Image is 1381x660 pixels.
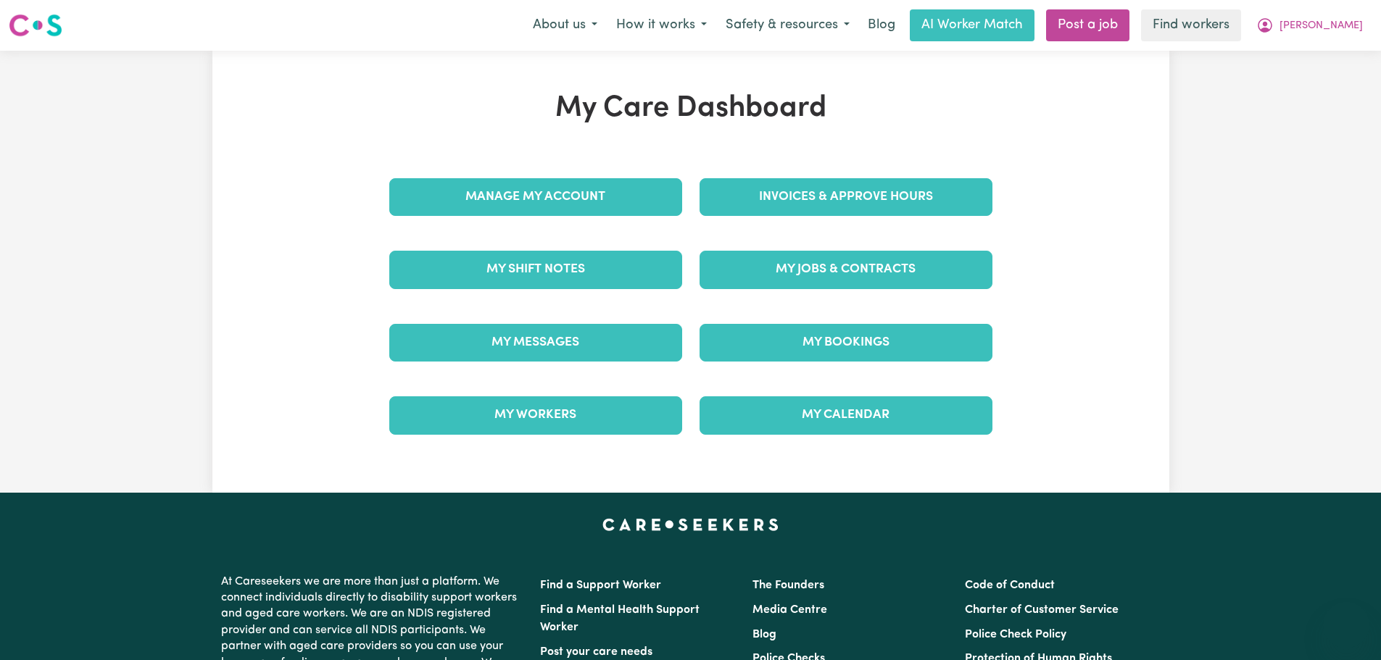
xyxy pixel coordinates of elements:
button: How it works [607,10,716,41]
span: [PERSON_NAME] [1280,18,1363,34]
button: About us [523,10,607,41]
a: Invoices & Approve Hours [700,178,992,216]
a: Find a Mental Health Support Worker [540,604,700,633]
a: Media Centre [752,604,827,616]
a: My Shift Notes [389,251,682,288]
a: Charter of Customer Service [965,604,1119,616]
a: My Workers [389,396,682,434]
a: Blog [752,629,776,640]
a: Careseekers home page [602,519,779,530]
a: My Messages [389,324,682,362]
button: My Account [1247,10,1372,41]
a: Blog [859,9,904,41]
a: Find a Support Worker [540,580,661,591]
button: Safety & resources [716,10,859,41]
a: My Calendar [700,396,992,434]
a: Careseekers logo [9,9,62,42]
a: Police Check Policy [965,629,1066,640]
a: Post your care needs [540,646,652,658]
iframe: Button to launch messaging window [1323,602,1369,648]
a: My Jobs & Contracts [700,251,992,288]
a: Find workers [1141,9,1241,41]
a: Post a job [1046,9,1129,41]
a: Manage My Account [389,178,682,216]
a: My Bookings [700,324,992,362]
a: AI Worker Match [910,9,1034,41]
img: Careseekers logo [9,12,62,38]
a: The Founders [752,580,824,591]
a: Code of Conduct [965,580,1055,591]
h1: My Care Dashboard [381,91,1001,126]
